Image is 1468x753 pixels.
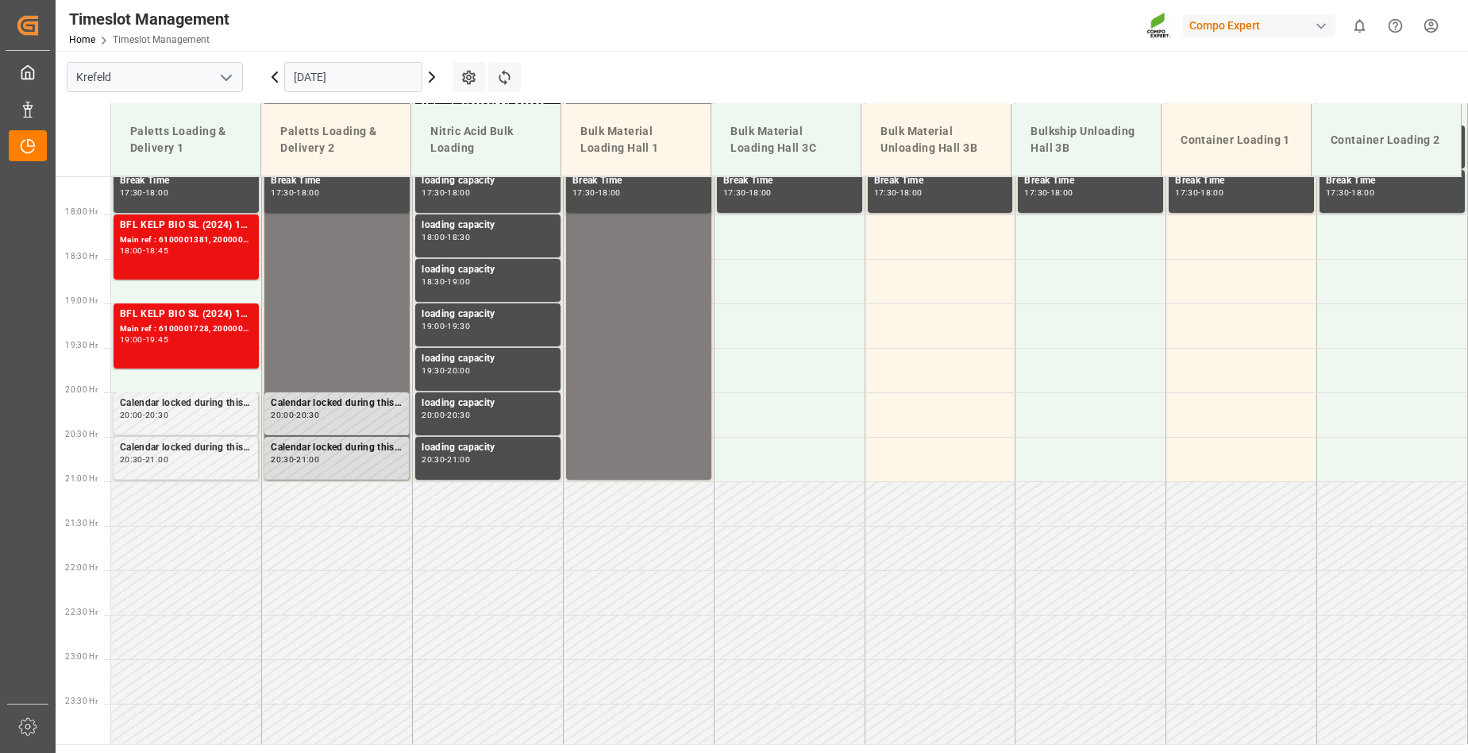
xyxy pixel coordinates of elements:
[447,278,470,285] div: 19:00
[445,456,447,463] div: -
[1326,173,1458,189] div: Break Time
[724,117,848,163] div: Bulk Material Loading Hall 3C
[422,262,554,278] div: loading capacity
[124,117,248,163] div: Paletts Loading & Delivery 1
[424,117,548,163] div: Nitric Acid Bulk Loading
[1183,10,1342,41] button: Compo Expert
[874,189,897,196] div: 17:30
[296,456,319,463] div: 21:00
[1175,173,1308,189] div: Break Time
[422,367,445,374] div: 19:30
[294,189,296,196] div: -
[422,440,554,456] div: loading capacity
[1024,189,1047,196] div: 17:30
[900,189,923,196] div: 18:00
[874,117,998,163] div: Bulk Material Unloading Hall 3B
[271,396,403,411] div: Calendar locked during this period.
[749,189,772,196] div: 18:00
[145,411,168,419] div: 20:30
[1342,8,1377,44] button: show 0 new notifications
[1175,189,1198,196] div: 17:30
[294,411,296,419] div: -
[120,411,143,419] div: 20:00
[120,322,252,336] div: Main ref : 6100001728, 2000001379
[143,456,145,463] div: -
[120,189,143,196] div: 17:30
[447,189,470,196] div: 18:00
[65,207,98,216] span: 18:00 Hr
[143,247,145,254] div: -
[445,189,447,196] div: -
[1324,125,1448,155] div: Container Loading 2
[65,474,98,483] span: 21:00 Hr
[65,341,98,349] span: 19:30 Hr
[65,563,98,572] span: 22:00 Hr
[143,336,145,343] div: -
[65,519,98,527] span: 21:30 Hr
[1050,189,1073,196] div: 18:00
[120,307,252,322] div: BFL KELP BIO SL (2024) 10L (x60) ES,PTEST TE-MAX BS 11-48 20kg (x56) INT
[65,697,98,705] span: 23:30 Hr
[1146,12,1172,40] img: Screenshot%202023-09-29%20at%2010.02.21.png_1712312052.png
[572,173,705,189] div: Break Time
[120,396,252,411] div: Calendar locked during this period.
[65,296,98,305] span: 19:00 Hr
[145,189,168,196] div: 18:00
[422,278,445,285] div: 18:30
[284,62,422,92] input: DD.MM.YYYY
[422,189,445,196] div: 17:30
[120,456,143,463] div: 20:30
[447,234,470,241] div: 18:30
[1351,189,1374,196] div: 18:00
[896,189,899,196] div: -
[595,189,598,196] div: -
[214,65,237,90] button: open menu
[145,336,168,343] div: 19:45
[145,247,168,254] div: 18:45
[271,189,294,196] div: 17:30
[723,189,746,196] div: 17:30
[271,173,403,189] div: Break Time
[143,189,145,196] div: -
[445,411,447,419] div: -
[445,234,447,241] div: -
[120,440,252,456] div: Calendar locked during this period.
[294,456,296,463] div: -
[422,218,554,234] div: loading capacity
[65,608,98,616] span: 22:30 Hr
[65,385,98,394] span: 20:00 Hr
[598,189,621,196] div: 18:00
[1183,14,1335,37] div: Compo Expert
[422,411,445,419] div: 20:00
[445,322,447,330] div: -
[271,456,294,463] div: 20:30
[746,189,749,196] div: -
[874,173,1007,189] div: Break Time
[422,234,445,241] div: 18:00
[296,189,319,196] div: 18:00
[445,278,447,285] div: -
[69,7,229,31] div: Timeslot Management
[65,252,98,261] span: 18:30 Hr
[1200,189,1223,196] div: 18:00
[65,430,98,438] span: 20:30 Hr
[120,247,143,254] div: 18:00
[422,351,554,367] div: loading capacity
[1174,125,1298,155] div: Container Loading 1
[1198,189,1200,196] div: -
[271,411,294,419] div: 20:00
[1377,8,1413,44] button: Help Center
[1326,189,1349,196] div: 17:30
[1349,189,1351,196] div: -
[572,189,595,196] div: 17:30
[274,117,398,163] div: Paletts Loading & Delivery 2
[422,307,554,322] div: loading capacity
[422,396,554,411] div: loading capacity
[65,652,98,661] span: 23:00 Hr
[67,62,243,92] input: Type to search/select
[422,173,554,189] div: loading capacity
[120,234,252,247] div: Main ref : 6100001381, 2000000633
[69,34,95,45] a: Home
[422,322,445,330] div: 19:00
[1024,117,1148,163] div: Bulkship Unloading Hall 3B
